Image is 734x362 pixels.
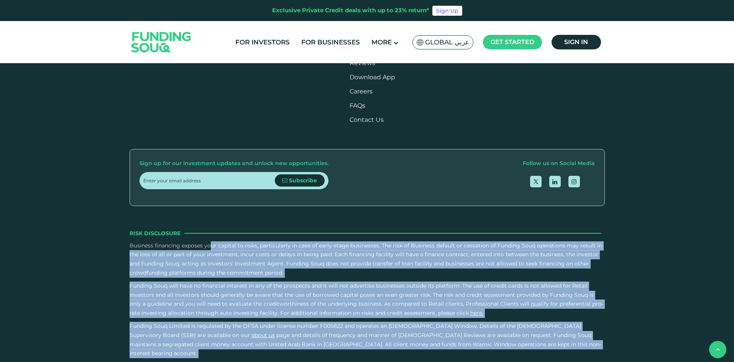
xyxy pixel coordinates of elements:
[124,23,199,62] img: Logo
[299,36,362,49] a: For Businesses
[130,323,581,339] span: Funding Souq Limited is regulated by the DFSA under license number F005822 and operates an [DEMOG...
[552,35,601,49] a: Sign in
[549,176,561,187] a: open Linkedin
[534,179,538,184] img: twitter
[251,332,275,339] a: About Us
[371,38,392,46] span: More
[568,176,580,187] a: open Instagram
[350,116,384,123] a: Contact Us
[130,241,605,278] p: Business financing exposes your capital to risks, particularly in case of early-stage businesses....
[350,102,365,109] a: FAQs
[470,310,483,316] a: here.
[272,6,429,15] div: Exclusive Private Credit deals with up to 23% return*
[350,59,375,67] a: Reviews
[425,38,469,47] span: Global عربي
[491,38,534,46] span: Get started
[350,74,395,81] a: Download App
[530,176,542,187] a: open Twitter
[130,229,181,238] span: Risk Disclosure
[417,39,424,46] img: SA Flag
[709,341,726,358] button: back
[140,159,328,168] div: Sign up for our investment updates and unlock new opportunities.
[276,332,290,339] span: page
[233,36,292,49] a: For Investors
[564,38,588,46] span: Sign in
[350,88,373,95] span: Careers
[275,174,325,187] button: Subscribe
[289,177,317,184] span: Subscribe
[130,332,601,357] span: and details of frequency and manner of [DEMOGRAPHIC_DATA] Reviews are available on request. Fundi...
[432,6,462,16] a: Sign Up
[143,172,275,189] input: Enter your email address
[523,159,595,168] div: Follow us on Social Media
[130,282,603,316] span: Funding Souq will have no financial interest in any of the prospects and it will not advertise bu...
